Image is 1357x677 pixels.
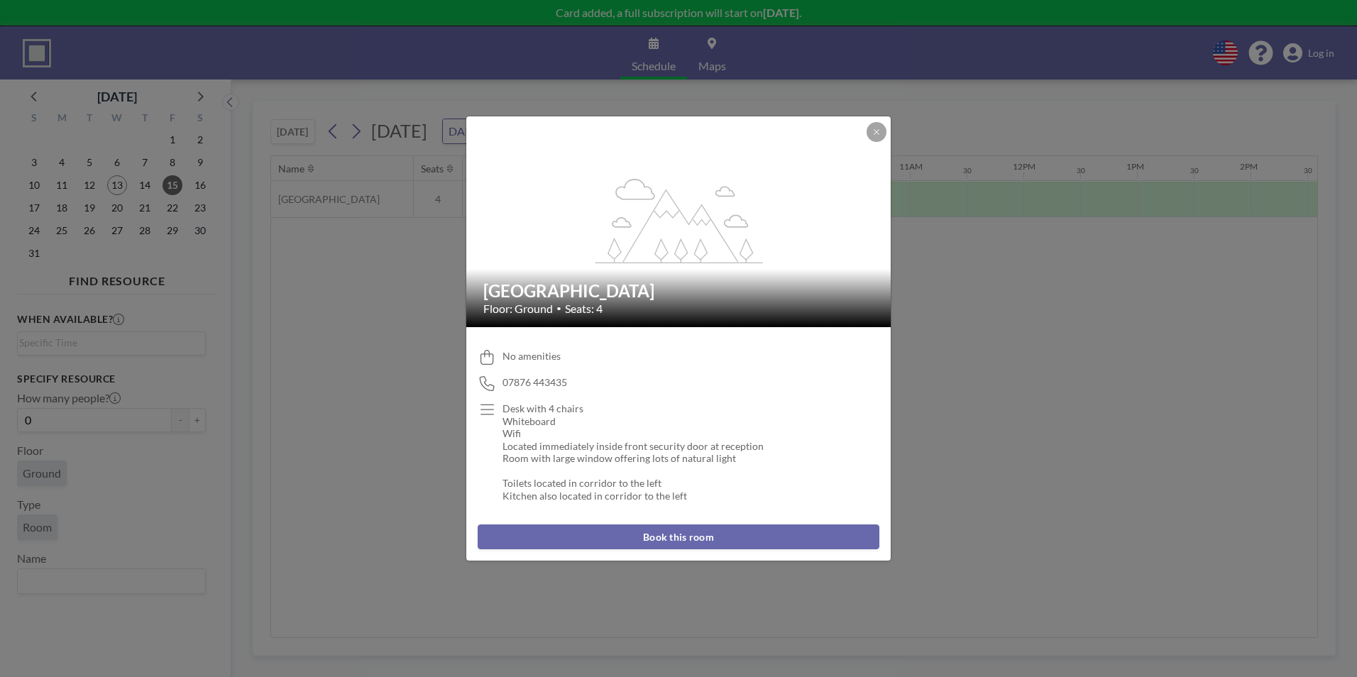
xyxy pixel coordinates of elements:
[556,303,561,314] span: •
[502,427,764,440] p: Wifi
[502,440,764,453] p: Located immediately inside front security door at reception
[502,415,764,428] p: Whiteboard
[595,178,763,263] g: flex-grow: 1.2;
[502,350,561,363] span: No amenities
[483,302,553,316] span: Floor: Ground
[502,402,764,415] p: Desk with 4 chairs
[502,376,567,389] span: 07876 443435
[565,302,603,316] span: Seats: 4
[502,452,764,465] p: Room with large window offering lots of natural light
[483,280,875,302] h2: [GEOGRAPHIC_DATA]
[502,477,764,490] p: Toilets located in corridor to the left
[478,524,879,549] button: Book this room
[502,490,764,502] p: Kitchen also located in corridor to the left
